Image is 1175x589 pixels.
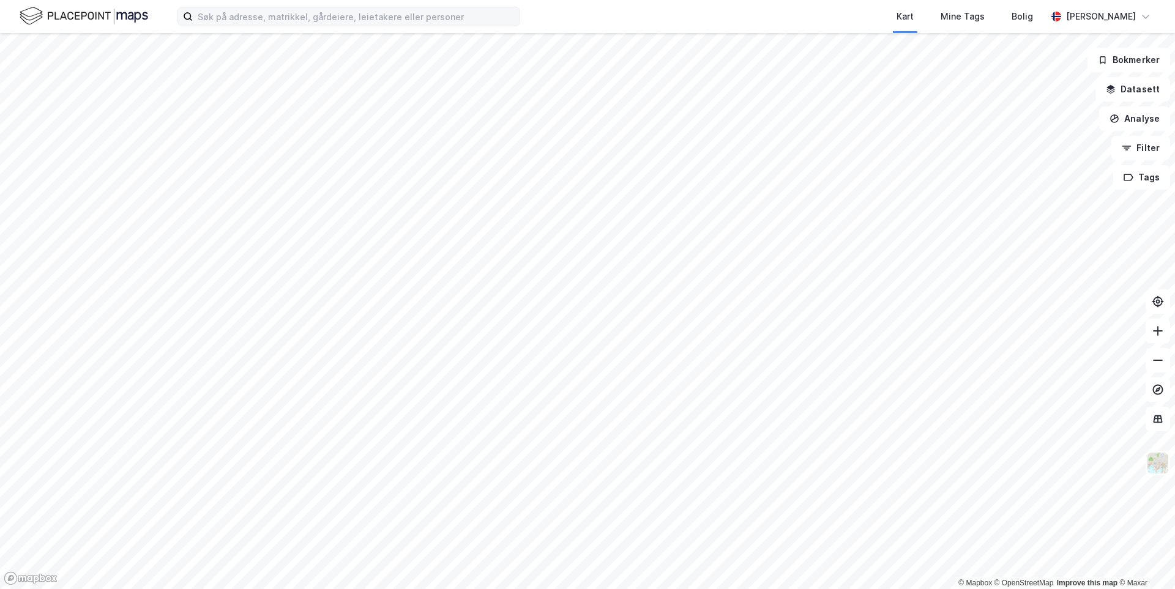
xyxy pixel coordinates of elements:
div: Kart [897,9,914,24]
button: Analyse [1099,106,1170,131]
img: logo.f888ab2527a4732fd821a326f86c7f29.svg [20,6,148,27]
div: Mine Tags [941,9,985,24]
a: Improve this map [1057,579,1117,587]
button: Datasett [1095,77,1170,102]
div: Kontrollprogram for chat [1114,530,1175,589]
input: Søk på adresse, matrikkel, gårdeiere, leietakere eller personer [193,7,520,26]
div: Bolig [1012,9,1033,24]
a: Mapbox homepage [4,571,58,585]
button: Tags [1113,165,1170,190]
button: Bokmerker [1087,48,1170,72]
iframe: Chat Widget [1114,530,1175,589]
a: OpenStreetMap [994,579,1054,587]
button: Filter [1111,136,1170,160]
img: Z [1146,451,1169,475]
a: Mapbox [958,579,992,587]
div: [PERSON_NAME] [1066,9,1136,24]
